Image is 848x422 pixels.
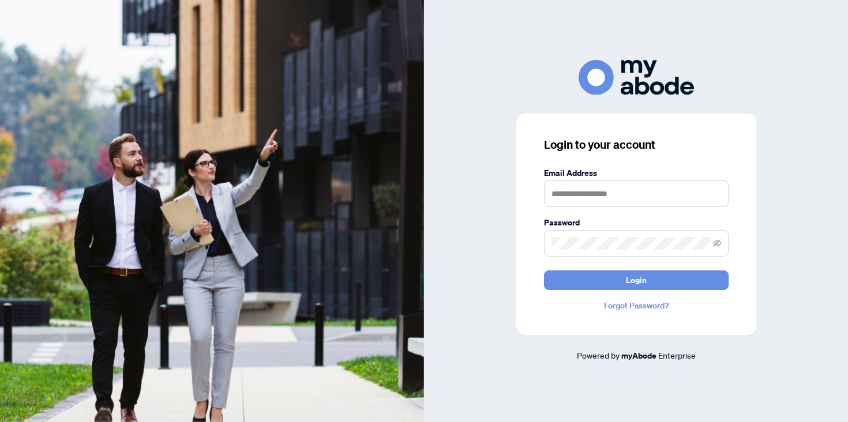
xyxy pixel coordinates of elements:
span: Login [626,271,647,289]
label: Email Address [544,167,729,179]
img: ma-logo [579,60,694,95]
span: Enterprise [658,350,696,360]
h3: Login to your account [544,137,729,153]
a: Forgot Password? [544,299,729,312]
span: eye-invisible [713,239,721,247]
span: Powered by [577,350,620,360]
button: Login [544,270,729,290]
label: Password [544,216,729,229]
a: myAbode [621,349,656,362]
